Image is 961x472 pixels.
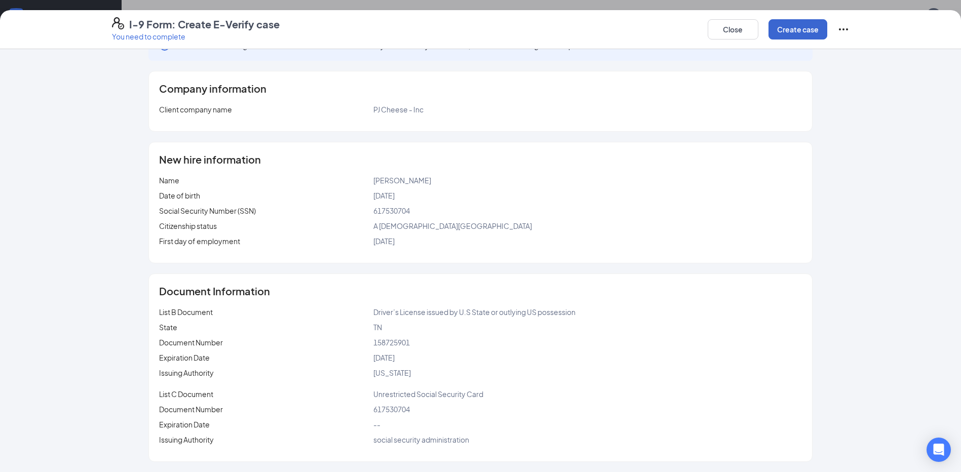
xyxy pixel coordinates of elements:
p: You need to complete [112,31,280,42]
span: [PERSON_NAME] [373,176,431,185]
button: Close [708,19,758,40]
span: TN [373,323,382,332]
span: 617530704 [373,206,410,215]
span: State [159,323,177,332]
div: Open Intercom Messenger [927,438,951,462]
svg: FormI9EVerifyIcon [112,17,124,29]
span: [US_STATE] [373,368,411,377]
span: Document Number [159,405,223,414]
svg: Ellipses [837,23,850,35]
span: PJ Cheese - Inc [373,105,424,114]
span: Issuing Authority [159,435,214,444]
span: Driver’s License issued by U.S State or outlying US possession [373,307,575,317]
span: List B Document [159,307,213,317]
span: Document Information [159,286,270,296]
span: Issuing Authority [159,368,214,377]
span: List C Document [159,389,213,399]
span: Expiration Date [159,353,210,362]
span: Company information [159,84,266,94]
span: 617530704 [373,405,410,414]
span: Client company name [159,105,232,114]
span: First day of employment [159,237,240,246]
span: Unrestricted Social Security Card [373,389,483,399]
span: 158725901 [373,338,410,347]
span: [DATE] [373,237,395,246]
span: Citizenship status [159,221,217,230]
h4: I-9 Form: Create E-Verify case [129,17,280,31]
span: Document Number [159,338,223,347]
button: Create case [768,19,827,40]
span: [DATE] [373,191,395,200]
span: Date of birth [159,191,200,200]
span: Expiration Date [159,420,210,429]
span: Name [159,176,179,185]
span: [DATE] [373,353,395,362]
span: -- [373,420,380,429]
span: New hire information [159,154,261,165]
span: Social Security Number (SSN) [159,206,256,215]
span: A [DEMOGRAPHIC_DATA][GEOGRAPHIC_DATA] [373,221,532,230]
span: social security administration [373,435,469,444]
